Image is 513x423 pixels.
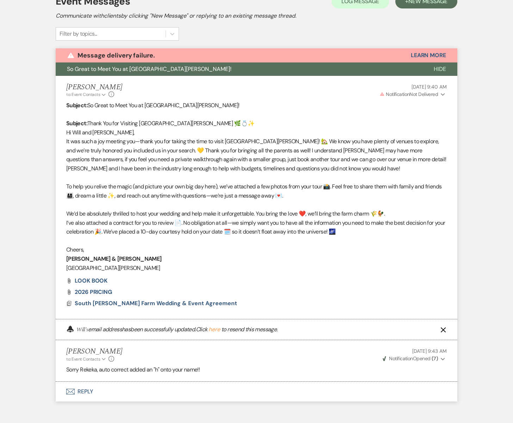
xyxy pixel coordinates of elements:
h5: [PERSON_NAME] [66,347,122,356]
strong: Subject: [66,102,87,109]
span: Hide [434,65,446,73]
span: Will's [76,325,88,334]
span: to: Event Contacts [66,92,100,97]
span: South [PERSON_NAME] Farm Wedding & Event Agreement [75,300,237,307]
div: Filter by topics... [60,30,97,38]
button: NotificationNot Delivered [378,91,447,98]
span: to: Event Contacts [66,356,100,362]
p: We’d be absolutely thrilled to host your wedding and help make it unforgettable. You bring the lo... [66,209,447,218]
span: Opened [383,355,438,362]
span: [DATE] 9:43 AM [412,348,447,354]
button: South [PERSON_NAME] Farm Wedding & Event Agreement [75,299,239,308]
button: So Great to Meet You at [GEOGRAPHIC_DATA][PERSON_NAME]! [56,62,422,76]
span: So Great to Meet You at [GEOGRAPHIC_DATA][PERSON_NAME]! [67,65,231,73]
button: to: Event Contacts [66,91,107,98]
button: Hide [422,62,457,76]
a: LOOK BOOK [75,278,107,284]
p: It was such a joy meeting you—thank you for taking the time to visit [GEOGRAPHIC_DATA][PERSON_NAM... [66,137,447,173]
span: Not Delivered [379,91,438,97]
p: Message delivery failure. [78,50,155,61]
p: So Great to Meet You at [GEOGRAPHIC_DATA][PERSON_NAME]! [66,101,447,110]
p: [GEOGRAPHIC_DATA][PERSON_NAME] [66,264,447,273]
span: Notification [386,91,409,97]
h2: Communicate with clients by clicking "New Message" or replying to an existing message thread. [56,12,457,20]
h5: [PERSON_NAME] [66,83,122,92]
button: here [209,327,220,332]
span: Notification [389,355,413,362]
p: I’ve also attached a contract for you to review 📄. No obligation at all—we simply want you to hav... [66,218,447,236]
strong: ( 7 ) [432,355,438,362]
p: Cheers, [66,245,447,254]
button: Reply [56,382,457,401]
strong: Subject: [66,120,87,127]
p: Sorry Rekeka, auto correct added an "h" onto your name!! [66,365,447,374]
p: To help you relive the magic (and picture your own big day here), we’ve attached a few photos fro... [66,182,447,200]
p: email address has been successfully updated. Click to resend this message. [76,325,277,334]
p: Hi Will and [PERSON_NAME], [66,128,447,137]
span: LOOK BOOK [75,277,107,284]
span: [DATE] 9:40 AM [412,84,447,90]
button: Learn More [411,53,446,58]
span: 2026 PRICING [75,288,112,296]
a: 2026 PRICING [75,289,112,295]
p: Thank You for Visiting [GEOGRAPHIC_DATA][PERSON_NAME] 🌿💍✨ [66,119,447,128]
button: NotificationOpened (7) [382,355,447,362]
strong: [PERSON_NAME] & [PERSON_NAME] [66,255,161,262]
button: to: Event Contacts [66,356,107,362]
